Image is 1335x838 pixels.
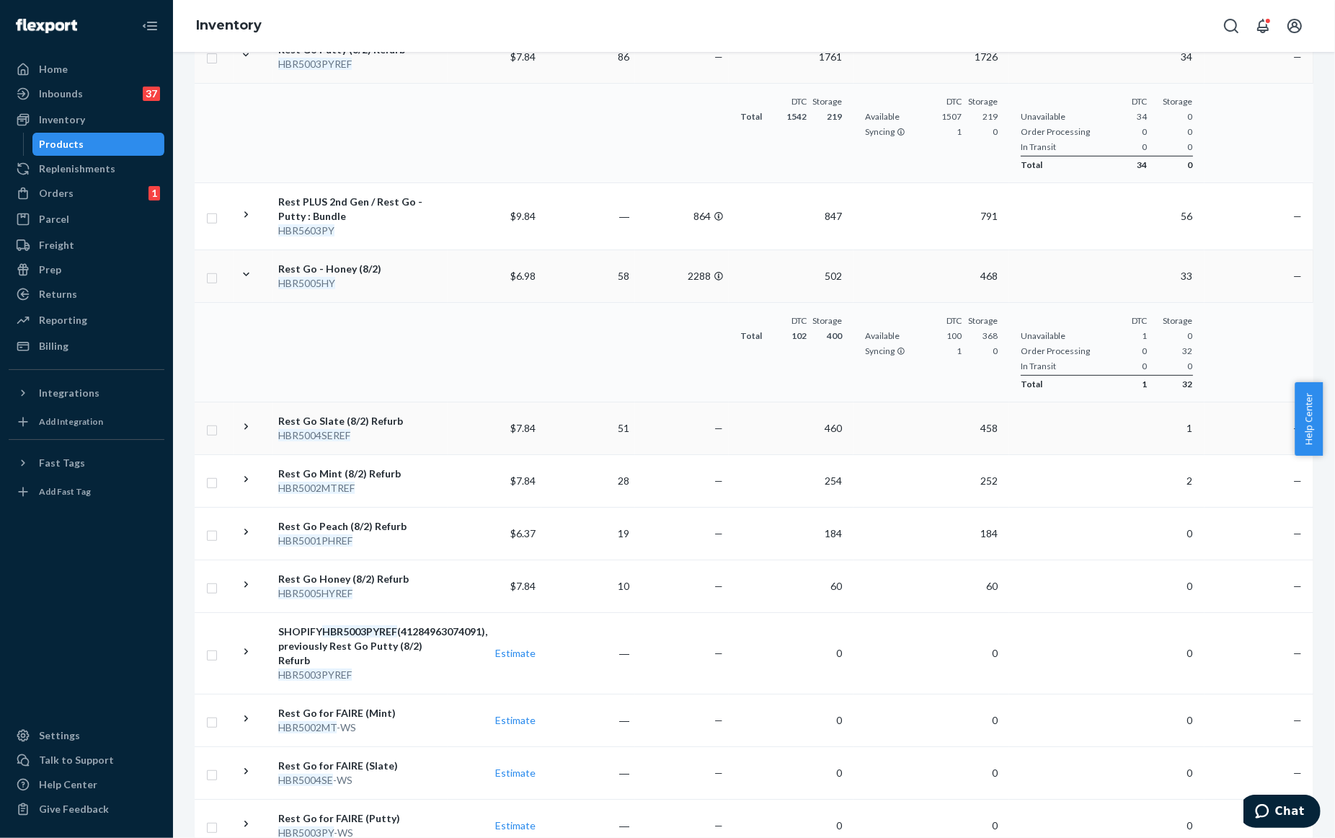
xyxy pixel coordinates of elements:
em: HBR5004SEREF [278,429,350,441]
button: Close Navigation [136,12,164,40]
div: Inbounds [39,87,83,101]
span: — [1293,422,1302,434]
div: Storage [1153,314,1193,327]
span: $7.84 [510,422,536,434]
span: 1 [1106,378,1147,390]
span: 184 [819,527,848,539]
span: 0 [1181,647,1199,659]
span: Unavailable [1021,330,1101,342]
div: Prep [39,263,61,277]
span: Syncing [865,125,926,138]
span: 0 [1153,110,1193,123]
div: Rest Go Peach (8/2) Refurb [278,519,442,534]
span: $7.84 [510,580,536,592]
span: — [1293,527,1302,539]
a: Freight [9,234,164,257]
span: 0 [1153,125,1193,138]
button: Open notifications [1248,12,1277,40]
span: 460 [819,422,848,434]
span: 60 [825,580,848,592]
span: 0 [1106,345,1147,357]
td: ― [541,694,635,746]
span: — [714,580,723,592]
span: — [714,647,723,659]
span: 1 [931,125,962,138]
div: Rest Go for FAIRE (Putty) [278,811,442,826]
span: 219 [967,110,998,123]
td: 19 [541,507,635,560]
div: Parcel [39,212,69,226]
div: Settings [39,728,80,743]
div: Rest Go Slate (8/2) Refurb [278,414,442,428]
span: In Transit [1021,360,1101,372]
span: In Transit [1021,141,1101,153]
span: 56 [1176,210,1199,222]
div: -WS [278,720,442,735]
span: Total [1021,378,1101,390]
span: $9.84 [510,210,536,222]
button: Fast Tags [9,451,164,475]
span: 2 [1181,475,1199,487]
img: Flexport logo [16,19,77,33]
span: 0 [986,647,1003,659]
a: Inbounds37 [9,82,164,105]
span: Total [740,330,781,342]
a: Prep [9,258,164,281]
span: — [1293,819,1302,832]
div: DTC [786,95,807,107]
div: DTC [931,95,962,107]
button: Open account menu [1280,12,1309,40]
div: Rest Go for FAIRE (Mint) [278,706,442,720]
td: 2288 [635,250,729,302]
a: Home [9,58,164,81]
span: 34 [1106,159,1147,171]
div: Storage [1153,95,1193,107]
button: Give Feedback [9,798,164,821]
em: HBR5003PYREF [278,669,352,681]
button: Help Center [1295,382,1323,456]
span: 184 [975,527,1003,539]
span: 1542 [786,110,807,123]
span: 33 [1176,270,1199,282]
div: Integrations [39,386,99,400]
div: Storage [812,95,842,107]
a: Inventory [9,108,164,131]
button: Integrations [9,381,164,405]
div: Freight [39,238,74,252]
div: Returns [39,287,77,301]
span: 32 [1153,378,1193,390]
span: 0 [1181,819,1199,832]
span: 0 [830,767,848,779]
span: 0 [1181,527,1199,539]
em: HBR5003PYREF [278,58,352,70]
span: 400 [812,330,842,342]
td: ― [541,182,635,250]
span: — [714,527,723,539]
span: $7.84 [510,50,536,63]
span: — [1293,475,1302,487]
div: Storage [812,314,842,327]
span: — [1293,210,1302,222]
span: 0 [830,647,848,659]
div: Add Integration [39,415,103,428]
span: 468 [975,270,1003,282]
div: Orders [39,186,74,200]
div: DTC [1106,314,1147,327]
span: — [714,50,723,63]
td: 86 [541,30,635,83]
span: 0 [830,819,848,832]
span: — [1293,767,1302,779]
span: Available [865,110,926,123]
a: Estimate [495,714,536,726]
em: HBR5002MTREF [278,482,355,494]
span: Syncing [865,345,926,357]
div: Rest Go - Honey (8/2) [278,262,442,276]
div: Rest Go Mint (8/2) Refurb [278,467,442,481]
span: Total [740,110,781,123]
span: 1 [931,345,962,357]
span: Unavailable [1021,110,1101,123]
span: 791 [975,210,1003,222]
span: 368 [967,330,998,342]
span: 0 [1106,360,1147,372]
